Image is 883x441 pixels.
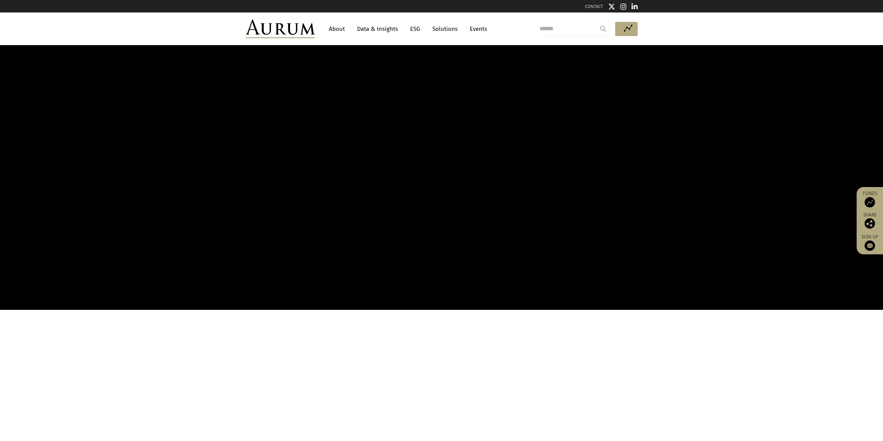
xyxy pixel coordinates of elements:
[354,23,401,35] a: Data & Insights
[860,213,880,229] div: Share
[325,23,348,35] a: About
[860,190,880,207] a: Funds
[585,4,603,9] a: CONTACT
[865,197,875,207] img: Access Funds
[407,23,424,35] a: ESG
[865,218,875,229] img: Share this post
[466,23,487,35] a: Events
[631,3,638,10] img: Linkedin icon
[596,22,610,36] input: Submit
[246,19,315,38] img: Aurum
[608,3,615,10] img: Twitter icon
[865,240,875,251] img: Sign up to our newsletter
[620,3,627,10] img: Instagram icon
[860,234,880,251] a: Sign up
[429,23,461,35] a: Solutions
